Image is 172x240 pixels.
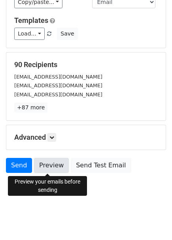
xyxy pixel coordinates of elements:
[57,28,77,40] button: Save
[14,28,45,40] a: Load...
[14,82,102,88] small: [EMAIL_ADDRESS][DOMAIN_NAME]
[14,103,47,112] a: +87 more
[14,92,102,97] small: [EMAIL_ADDRESS][DOMAIN_NAME]
[14,74,102,80] small: [EMAIL_ADDRESS][DOMAIN_NAME]
[14,16,48,24] a: Templates
[6,158,32,173] a: Send
[71,158,131,173] a: Send Test Email
[34,158,69,173] a: Preview
[132,202,172,240] iframe: Chat Widget
[8,176,87,196] div: Preview your emails before sending
[14,133,158,142] h5: Advanced
[14,60,158,69] h5: 90 Recipients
